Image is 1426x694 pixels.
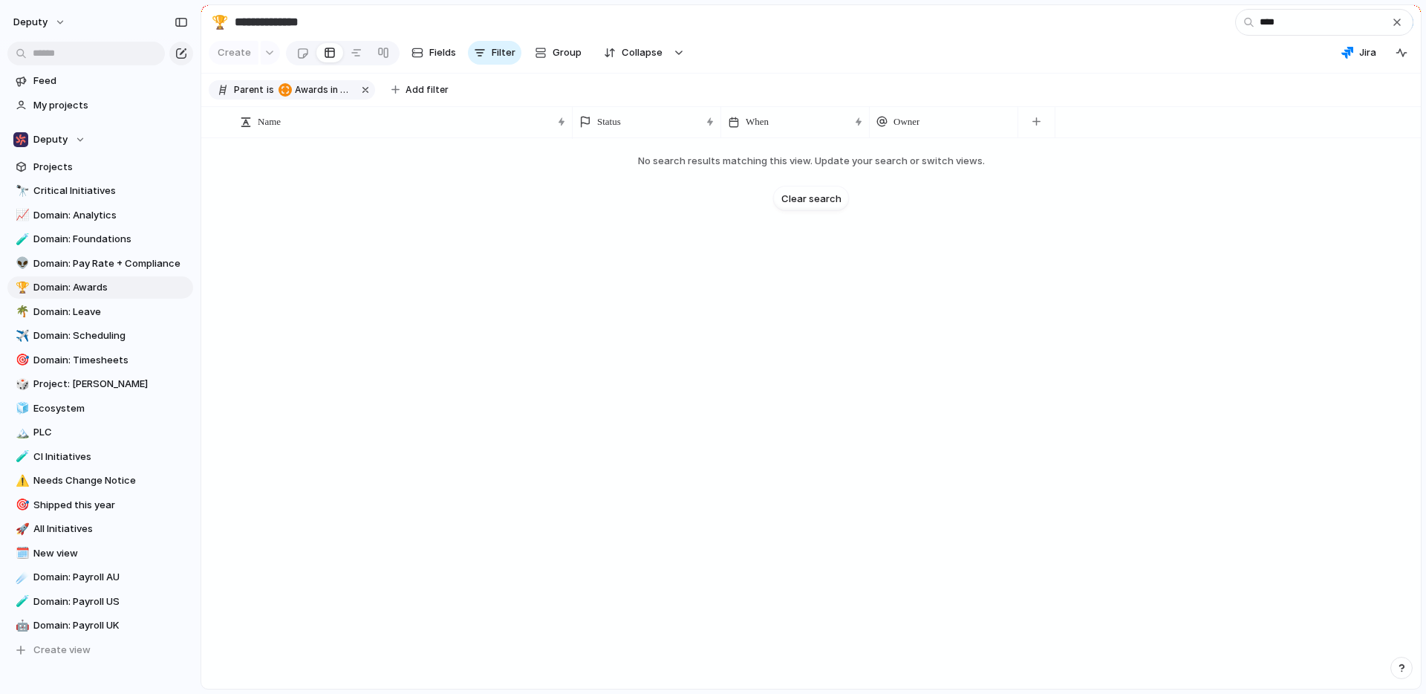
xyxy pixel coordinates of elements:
button: 🧪 [13,232,28,247]
div: 🔭Critical Initiatives [7,180,193,202]
a: 🧪Domain: Foundations [7,228,193,250]
button: deputy [7,10,74,34]
div: 🔭 [16,183,26,200]
a: 🏆Domain: Awards [7,276,193,299]
a: 🚀All Initiatives [7,518,193,540]
div: ✈️Domain: Scheduling [7,325,193,347]
button: 🎯 [13,353,28,368]
div: 🧪 [16,231,26,248]
span: Owner [893,114,919,129]
div: 🚀 [16,521,26,538]
a: 🎯Shipped this year [7,494,193,516]
button: Filter [468,41,521,65]
div: 🗓️ [16,545,26,562]
a: 🧊Ecosystem [7,398,193,420]
a: ☄️Domain: Payroll AU [7,566,193,588]
span: Awards in PRB [295,83,353,97]
a: Projects [7,156,193,178]
span: Collapse [622,45,662,60]
span: deputy [13,15,48,30]
button: 🧪 [13,594,28,609]
div: 🏆 [16,279,26,296]
span: Add filter [406,83,449,97]
button: Fields [406,41,462,65]
span: Domain: Payroll AU [33,570,188,585]
span: Name [258,114,281,129]
button: is [264,82,277,98]
div: 🎯 [16,496,26,513]
span: Domain: Pay Rate + Compliance [33,256,188,271]
span: Status [597,114,621,129]
div: 🧪 [16,593,26,610]
div: 🧪 [16,448,26,465]
button: 🏔️ [13,425,28,440]
a: My projects [7,94,193,117]
span: Domain: Foundations [33,232,188,247]
span: No search results matching this view. Update your search or switch views. [620,154,1003,169]
div: 🏔️ [16,424,26,441]
span: Domain: Payroll US [33,594,188,609]
span: CI Initiatives [33,450,188,464]
button: Create view [7,639,193,661]
span: Domain: Analytics [33,208,188,223]
button: Add filter [382,80,458,100]
span: All Initiatives [33,522,188,536]
button: 📈 [13,208,28,223]
div: 🏆 [212,12,228,32]
a: 🎲Project: [PERSON_NAME] [7,373,193,395]
a: 🤖Domain: Payroll UK [7,614,193,637]
a: 🧪Domain: Payroll US [7,591,193,613]
button: ☄️ [13,570,28,585]
span: Project: [PERSON_NAME] [33,377,188,392]
span: Domain: Payroll UK [33,618,188,633]
button: 🏆 [208,10,232,34]
div: 📈 [16,207,26,224]
a: 🌴Domain: Leave [7,301,193,323]
div: ⚠️ [16,473,26,490]
span: Domain: Awards [33,280,188,295]
div: 🎯 [16,351,26,369]
button: 🎲 [13,377,28,392]
button: 🚀 [13,522,28,536]
div: 🤖 [16,617,26,635]
a: ⚠️Needs Change Notice [7,470,193,492]
a: 👽Domain: Pay Rate + Compliance [7,253,193,275]
button: ⚠️ [13,473,28,488]
div: 🌴 [16,303,26,320]
span: Parent [234,83,264,97]
span: Jira [1359,45,1376,60]
span: My projects [33,98,188,113]
span: Deputy [33,132,68,147]
a: 📈Domain: Analytics [7,204,193,227]
span: is [267,83,274,97]
button: 🔭 [13,184,28,198]
span: Ecosystem [33,401,188,416]
span: Filter [492,45,515,60]
span: New view [33,546,188,561]
div: 🧊 [16,400,26,417]
button: 🗓️ [13,546,28,561]
a: Feed [7,70,193,92]
button: 🧊 [13,401,28,416]
span: Projects [33,160,188,175]
button: Clear search [774,187,849,210]
span: When [746,114,769,129]
a: 🏔️PLC [7,421,193,444]
div: ☄️ [16,569,26,586]
button: 🏆 [13,280,28,295]
a: 🗓️New view [7,542,193,565]
span: Domain: Scheduling [33,328,188,343]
